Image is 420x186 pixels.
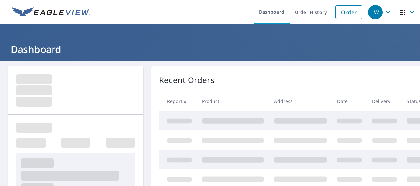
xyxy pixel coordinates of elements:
[197,91,269,111] th: Product
[12,7,90,17] img: EV Logo
[332,91,367,111] th: Date
[335,5,362,19] a: Order
[159,74,215,86] p: Recent Orders
[367,91,402,111] th: Delivery
[159,91,197,111] th: Report #
[368,5,383,19] div: LW
[8,43,412,56] h1: Dashboard
[269,91,332,111] th: Address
